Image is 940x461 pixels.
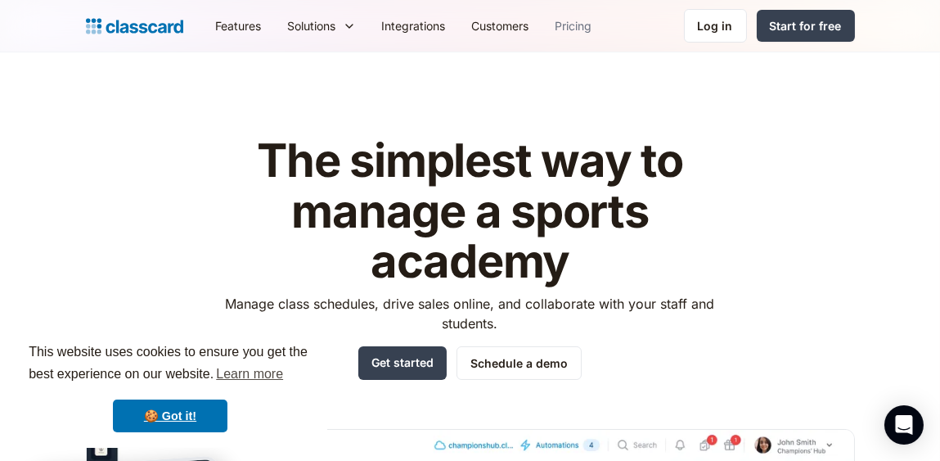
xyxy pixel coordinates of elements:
h1: The simplest way to manage a sports academy [210,136,730,287]
div: Log in [698,17,733,34]
a: Log in [684,9,747,43]
div: Solutions [288,17,336,34]
a: Features [203,7,275,44]
a: Get started [358,346,447,380]
a: Schedule a demo [457,346,582,380]
div: Solutions [275,7,369,44]
a: Integrations [369,7,459,44]
span: This website uses cookies to ensure you get the best experience on our website. [29,342,312,386]
a: Start for free [757,10,855,42]
div: Start for free [770,17,842,34]
div: cookieconsent [13,327,327,448]
p: Manage class schedules, drive sales online, and collaborate with your staff and students. [210,294,730,333]
a: dismiss cookie message [113,400,227,432]
a: home [86,15,183,38]
div: Open Intercom Messenger [884,405,924,445]
a: learn more about cookies [214,362,286,386]
a: Pricing [542,7,605,44]
a: Customers [459,7,542,44]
